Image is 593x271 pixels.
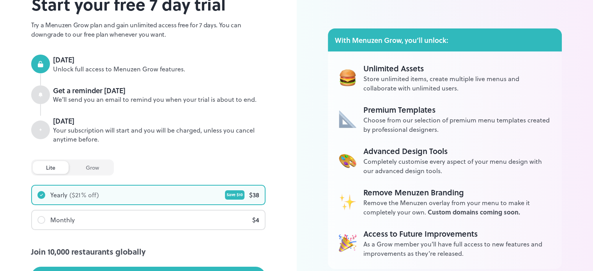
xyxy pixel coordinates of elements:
[363,104,551,115] div: Premium Templates
[363,115,551,134] div: Choose from our selection of premium menu templates created by professional designers.
[339,234,356,252] img: Unlimited Assets
[50,215,75,225] div: Monthly
[428,207,520,216] span: Custom domains coming soon.
[363,198,551,217] div: Remove the Menuzen overlay from your menu to make it completely your own.
[33,161,69,174] div: lite
[225,190,244,200] div: Save $ 10
[363,186,551,198] div: Remove Menuzen Branding
[363,62,551,74] div: Unlimited Assets
[328,28,562,51] div: With Menuzen Grow, you’ll unlock:
[53,116,266,126] div: [DATE]
[69,190,99,200] div: ($ 21 % off)
[252,215,259,225] div: $ 4
[363,145,551,157] div: Advanced Design Tools
[31,246,266,257] div: Join 10,000 restaurants globally
[31,20,266,39] p: Try a Menuzen Grow plan and gain unlimited access free for 7 days. You can downgrade to our free ...
[249,190,259,200] div: $ 38
[53,65,266,74] div: Unlock full access to Menuzen Grow features.
[53,55,266,65] div: [DATE]
[363,228,551,239] div: Access to Future Improvements
[339,110,356,128] img: Unlimited Assets
[339,69,356,86] img: Unlimited Assets
[363,74,551,93] div: Store unlimited items, create multiple live menus and collaborate with unlimited users.
[339,193,356,210] img: Unlimited Assets
[363,239,551,258] div: As a Grow member you’ll have full access to new features and improvements as they’re released.
[53,85,266,96] div: Get a reminder [DATE]
[50,190,67,200] div: Yearly
[53,126,266,144] div: Your subscription will start and you will be charged, unless you cancel anytime before.
[53,95,266,104] div: We’ll send you an email to remind you when your trial is about to end.
[73,161,112,174] div: grow
[339,151,356,169] img: Unlimited Assets
[363,157,551,175] div: Completely customise every aspect of your menu design with our advanced design tools.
